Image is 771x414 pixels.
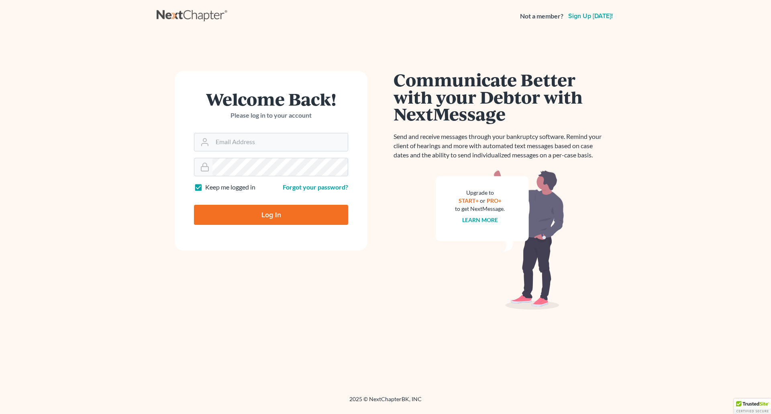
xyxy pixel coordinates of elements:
[455,189,505,197] div: Upgrade to
[205,183,255,192] label: Keep me logged in
[520,12,563,21] strong: Not a member?
[394,71,606,122] h1: Communicate Better with your Debtor with NextMessage
[194,90,348,108] h1: Welcome Back!
[212,133,348,151] input: Email Address
[455,205,505,213] div: to get NextMessage.
[194,111,348,120] p: Please log in to your account
[283,183,348,191] a: Forgot your password?
[194,205,348,225] input: Log In
[487,197,502,204] a: PRO+
[157,395,614,410] div: 2025 © NextChapterBK, INC
[459,197,479,204] a: START+
[436,169,564,310] img: nextmessage_bg-59042aed3d76b12b5cd301f8e5b87938c9018125f34e5fa2b7a6b67550977c72.svg
[462,216,498,223] a: Learn more
[480,197,485,204] span: or
[734,399,771,414] div: TrustedSite Certified
[394,132,606,160] p: Send and receive messages through your bankruptcy software. Remind your client of hearings and mo...
[567,13,614,19] a: Sign up [DATE]!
